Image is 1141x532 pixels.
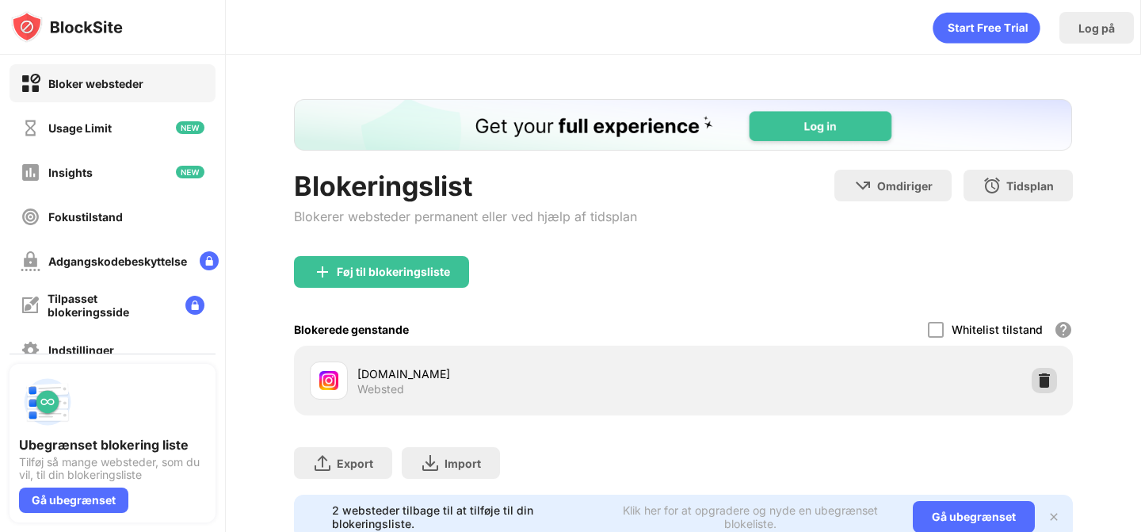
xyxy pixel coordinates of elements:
[48,77,143,90] div: Bloker websteder
[294,323,409,336] div: Blokerede genstande
[337,457,373,470] div: Export
[19,437,206,453] div: Ubegrænset blokering liste
[21,296,40,315] img: customize-block-page-off.svg
[294,99,1072,151] iframe: Banner
[19,456,206,481] div: Tilføj så mange websteder, som du vil, til din blokeringsliste
[877,179,933,193] div: Omdiriger
[445,457,481,470] div: Import
[21,163,40,182] img: insights-off.svg
[176,121,204,134] img: new-icon.svg
[21,251,40,271] img: password-protection-off.svg
[11,11,123,43] img: logo-blocksite.svg
[337,266,450,278] div: Føj til blokeringsliste
[933,12,1040,44] div: animation
[607,503,894,530] div: Klik her for at opgradere og nyde en ubegrænset blokeliste.
[185,296,204,315] img: lock-menu.svg
[48,166,93,179] div: Insights
[48,343,114,357] div: Indstillinger
[1078,21,1115,35] div: Log på
[357,366,683,382] div: [DOMAIN_NAME]
[1006,179,1054,193] div: Tidsplan
[21,74,40,94] img: block-on.svg
[332,503,597,530] div: 2 websteder tilbage til at tilføje til din blokeringsliste.
[19,373,76,431] img: push-block-list.svg
[176,166,204,178] img: new-icon.svg
[21,207,40,227] img: focus-off.svg
[48,121,112,135] div: Usage Limit
[21,340,40,360] img: settings-off.svg
[48,210,123,224] div: Fokustilstand
[294,209,637,224] div: Blokerer websteder permanent eller ved hjælp af tidsplan
[48,292,173,319] div: Tilpasset blokeringsside
[21,118,40,138] img: time-usage-off.svg
[294,170,637,202] div: Blokeringslist
[48,255,187,268] div: Adgangskodebeskyttelse
[952,323,1043,336] div: Whitelist tilstand
[319,371,338,390] img: favicons
[19,488,128,513] div: Gå ubegrænset
[1048,511,1060,523] img: x-button.svg
[200,251,219,270] img: lock-menu.svg
[357,382,404,396] div: Websted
